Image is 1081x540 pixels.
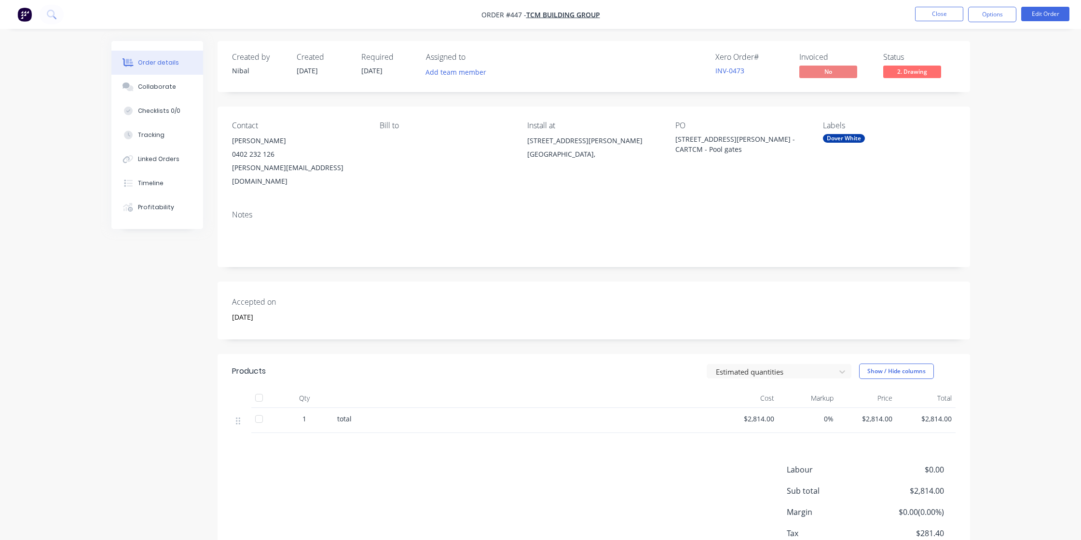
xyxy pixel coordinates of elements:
div: [PERSON_NAME]0402 232 126[PERSON_NAME][EMAIL_ADDRESS][DOMAIN_NAME] [232,134,364,188]
span: 1 [302,414,306,424]
button: Show / Hide columns [859,364,934,379]
div: Markup [778,389,837,408]
div: Bill to [380,121,512,130]
button: 2. Drawing [883,66,941,80]
div: Notes [232,210,956,219]
span: $2,814.00 [900,414,952,424]
div: Install at [527,121,659,130]
span: No [799,66,857,78]
span: $2,814.00 [841,414,893,424]
button: Collaborate [111,75,203,99]
div: [STREET_ADDRESS][PERSON_NAME] [527,134,659,148]
div: Cost [719,389,779,408]
div: Status [883,53,956,62]
div: [GEOGRAPHIC_DATA], [527,148,659,161]
span: Margin [787,506,873,518]
div: Contact [232,121,364,130]
span: Labour [787,464,873,475]
div: 0402 232 126 [232,148,364,161]
div: Products [232,365,266,377]
a: INV-0473 [715,66,744,75]
div: Invoiced [799,53,872,62]
button: Order details [111,51,203,75]
button: Options [968,7,1016,22]
button: Profitability [111,195,203,219]
div: [STREET_ADDRESS][PERSON_NAME] - CARTCM - Pool gates [675,134,796,154]
button: Linked Orders [111,147,203,171]
a: TCM Building Group [526,10,600,19]
button: Tracking [111,123,203,147]
div: Tracking [138,131,164,139]
input: Enter date [225,310,345,324]
iframe: Intercom live chat [1048,507,1071,530]
div: Timeline [138,179,164,188]
button: Timeline [111,171,203,195]
div: Price [837,389,897,408]
div: Created by [232,53,285,62]
div: Created [297,53,350,62]
div: Checklists 0/0 [138,107,180,115]
div: [PERSON_NAME] [232,134,364,148]
div: Xero Order # [715,53,788,62]
div: Linked Orders [138,155,179,163]
span: 0% [782,414,834,424]
span: Order #447 - [481,10,526,19]
span: Sub total [787,485,873,497]
span: [DATE] [361,66,383,75]
div: Qty [275,389,333,408]
span: $281.40 [872,527,944,539]
span: 2. Drawing [883,66,941,78]
span: $2,814.00 [723,414,775,424]
button: Add team member [426,66,492,79]
img: Factory [17,7,32,22]
button: Close [915,7,963,21]
div: Required [361,53,414,62]
span: $0.00 [872,464,944,475]
div: Labels [823,121,955,130]
div: [PERSON_NAME][EMAIL_ADDRESS][DOMAIN_NAME] [232,161,364,188]
div: Nibal [232,66,285,76]
div: Order details [138,58,179,67]
div: Assigned to [426,53,522,62]
button: Checklists 0/0 [111,99,203,123]
label: Accepted on [232,296,353,308]
span: Tax [787,527,873,539]
div: Profitability [138,203,174,212]
span: [DATE] [297,66,318,75]
button: Add team member [420,66,491,79]
span: total [337,414,352,423]
button: Edit Order [1021,7,1069,21]
div: PO [675,121,807,130]
div: Total [896,389,956,408]
div: Collaborate [138,82,176,91]
span: $2,814.00 [872,485,944,497]
div: Dover White [823,134,865,143]
div: [STREET_ADDRESS][PERSON_NAME][GEOGRAPHIC_DATA], [527,134,659,165]
span: $0.00 ( 0.00 %) [872,506,944,518]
